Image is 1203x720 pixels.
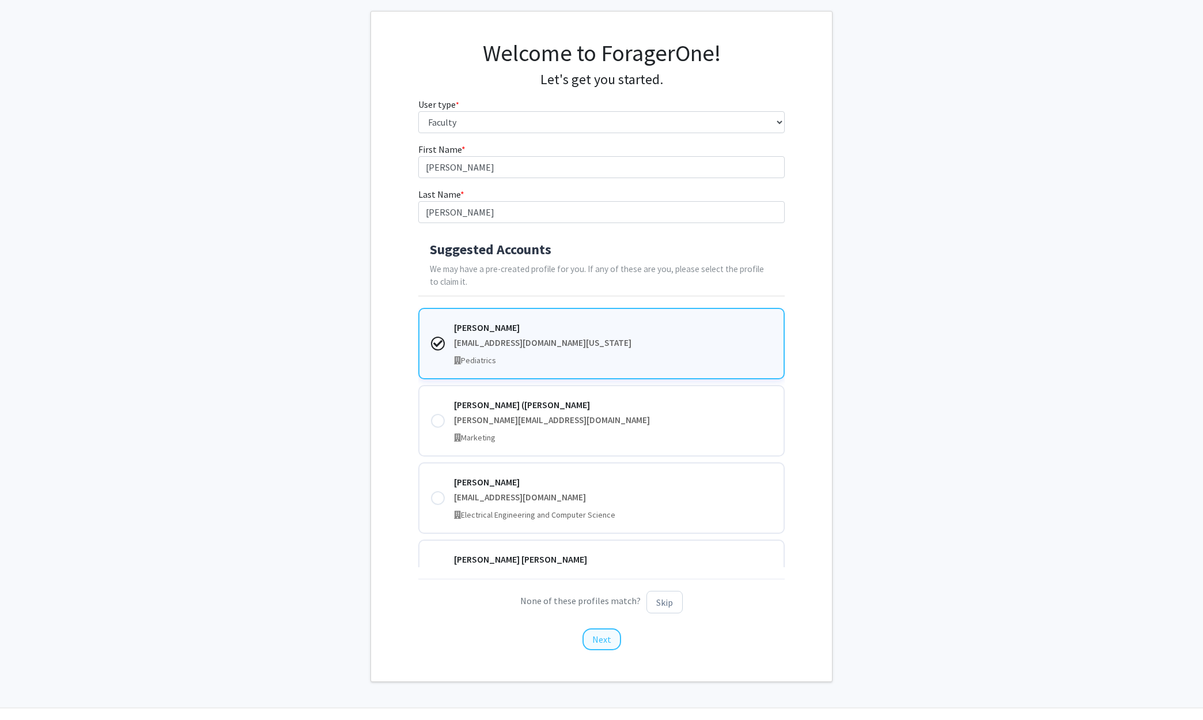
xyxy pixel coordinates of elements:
div: [PERSON_NAME] [PERSON_NAME] [454,552,773,566]
div: [PERSON_NAME] ([PERSON_NAME] [454,398,773,412]
h4: Let's get you started. [418,71,785,88]
span: Pediatrics [461,355,496,365]
button: Skip [646,591,683,613]
p: We may have a pre-created profile for you. If any of these are you, please select the profile to ... [430,263,774,289]
h4: Suggested Accounts [430,242,774,258]
label: User type [418,97,459,111]
div: [EMAIL_ADDRESS][DOMAIN_NAME][US_STATE] [454,337,773,350]
span: Last Name [418,189,460,200]
div: [EMAIL_ADDRESS][DOMAIN_NAME] [454,491,773,504]
span: Electrical Engineering and Computer Science [461,510,615,520]
div: [PERSON_NAME][EMAIL_ADDRESS][DOMAIN_NAME] [454,414,773,427]
div: [PERSON_NAME] [454,321,773,334]
button: Next [582,628,621,650]
iframe: Chat [9,668,49,711]
span: Marketing [461,432,495,443]
p: None of these profiles match? [418,591,785,613]
span: First Name [418,144,461,155]
div: [PERSON_NAME] [454,475,773,489]
h1: Welcome to ForagerOne! [418,39,785,67]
